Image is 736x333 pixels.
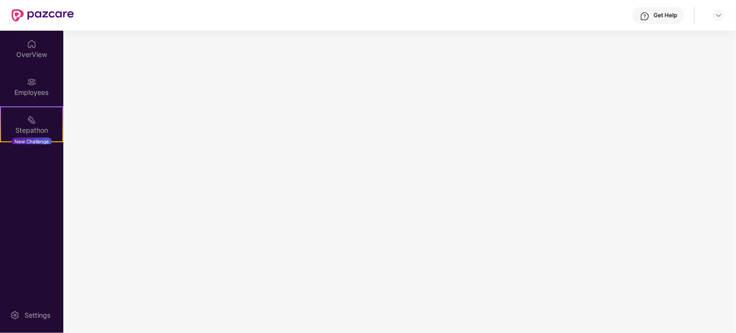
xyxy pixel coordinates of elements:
[27,39,36,49] img: svg+xml;base64,PHN2ZyBpZD0iSG9tZSIgeG1sbnM9Imh0dHA6Ly93d3cudzMub3JnLzIwMDAvc3ZnIiB3aWR0aD0iMjAiIG...
[22,310,53,320] div: Settings
[715,11,723,19] img: svg+xml;base64,PHN2ZyBpZD0iRHJvcGRvd24tMzJ4MzIiIHhtbG5zPSJodHRwOi8vd3d3LnczLm9yZy8yMDAwL3N2ZyIgd2...
[27,77,36,87] img: svg+xml;base64,PHN2ZyBpZD0iRW1wbG95ZWVzIiB4bWxucz0iaHR0cDovL3d3dy53My5vcmcvMjAwMC9zdmciIHdpZHRoPS...
[10,310,20,320] img: svg+xml;base64,PHN2ZyBpZD0iU2V0dGluZy0yMHgyMCIgeG1sbnM9Imh0dHA6Ly93d3cudzMub3JnLzIwMDAvc3ZnIiB3aW...
[12,9,74,22] img: New Pazcare Logo
[1,126,62,135] div: Stepathon
[640,11,650,21] img: svg+xml;base64,PHN2ZyBpZD0iSGVscC0zMngzMiIgeG1sbnM9Imh0dHA6Ly93d3cudzMub3JnLzIwMDAvc3ZnIiB3aWR0aD...
[12,138,52,145] div: New Challenge
[653,11,677,19] div: Get Help
[27,115,36,125] img: svg+xml;base64,PHN2ZyB4bWxucz0iaHR0cDovL3d3dy53My5vcmcvMjAwMC9zdmciIHdpZHRoPSIyMSIgaGVpZ2h0PSIyMC...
